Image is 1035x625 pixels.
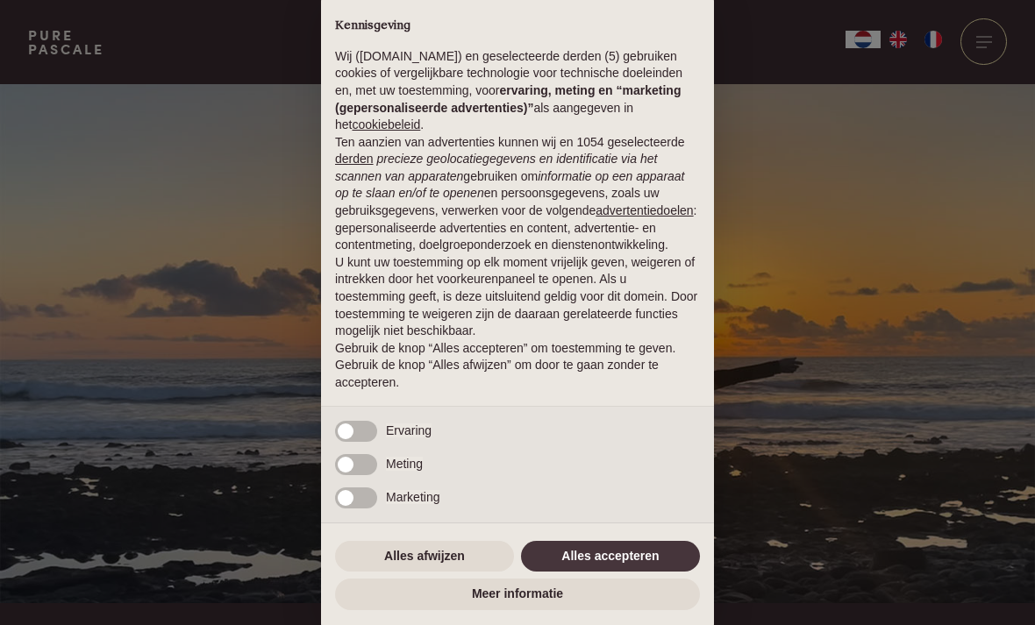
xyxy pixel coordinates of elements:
span: Marketing [386,490,439,504]
button: Alles accepteren [521,541,700,572]
p: U kunt uw toestemming op elk moment vrijelijk geven, weigeren of intrekken door het voorkeurenpan... [335,254,700,340]
p: Wij ([DOMAIN_NAME]) en geselecteerde derden (5) gebruiken cookies of vergelijkbare technologie vo... [335,48,700,134]
button: Alles afwijzen [335,541,514,572]
button: derden [335,151,374,168]
span: Ervaring [386,423,432,437]
strong: ervaring, meting en “marketing (gepersonaliseerde advertenties)” [335,83,681,115]
button: advertentiedoelen [596,202,693,220]
em: precieze geolocatiegegevens en identificatie via het scannen van apparaten [335,152,657,183]
p: Gebruik de knop “Alles accepteren” om toestemming te geven. Gebruik de knop “Alles afwijzen” om d... [335,340,700,392]
em: informatie op een apparaat op te slaan en/of te openen [335,169,685,201]
h2: Kennisgeving [335,18,700,34]
a: cookiebeleid [352,117,420,131]
p: Ten aanzien van advertenties kunnen wij en 1054 geselecteerde gebruiken om en persoonsgegevens, z... [335,134,700,254]
span: Meting [386,457,423,471]
button: Meer informatie [335,579,700,610]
